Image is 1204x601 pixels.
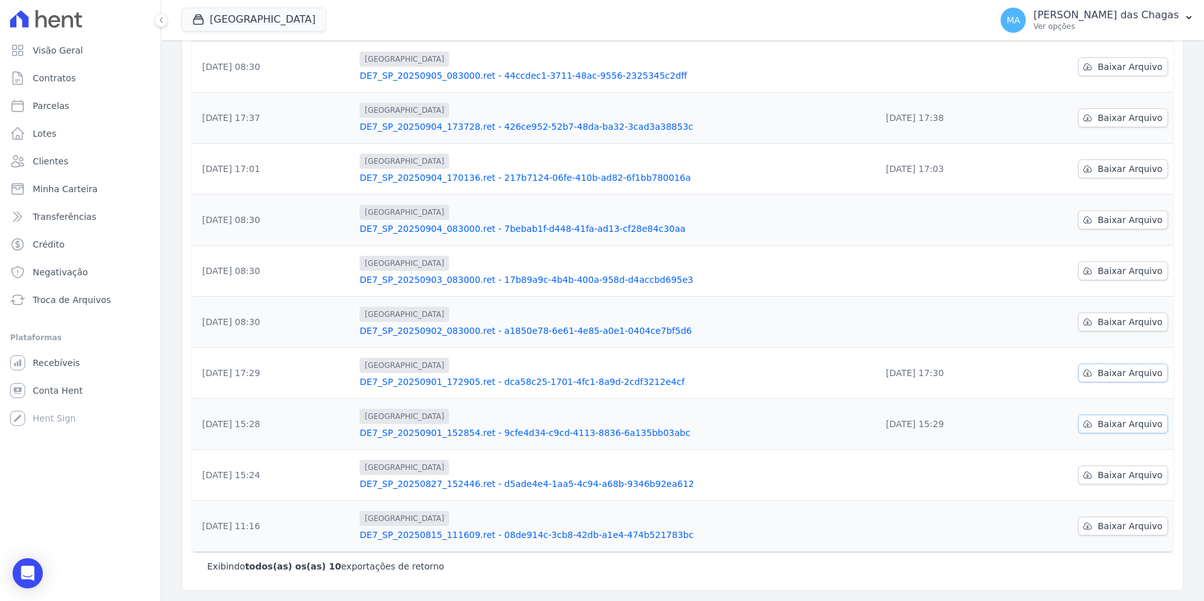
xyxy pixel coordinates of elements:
td: [DATE] 17:37 [192,93,355,144]
span: Contratos [33,72,76,84]
span: Recebíveis [33,357,80,369]
a: Baixar Arquivo [1078,415,1168,433]
span: Baixar Arquivo [1098,265,1162,277]
a: Recebíveis [5,350,156,375]
span: Clientes [33,155,68,168]
a: Conta Hent [5,378,156,403]
td: [DATE] 17:38 [876,93,1022,144]
span: Visão Geral [33,44,83,57]
td: [DATE] 08:30 [192,42,355,93]
span: Baixar Arquivo [1098,214,1162,226]
span: Parcelas [33,100,69,112]
a: DE7_SP_20250904_170136.ret - 217b7124-06fe-410b-ad82-6f1bb780016a [360,171,870,184]
span: MA [1006,16,1020,25]
span: [GEOGRAPHIC_DATA] [360,256,449,271]
a: Baixar Arquivo [1078,159,1168,178]
span: Crédito [33,238,65,251]
span: Minha Carteira [33,183,98,195]
span: Baixar Arquivo [1098,520,1162,532]
p: Ver opções [1033,21,1179,31]
td: [DATE] 15:29 [876,399,1022,450]
a: Parcelas [5,93,156,118]
a: DE7_SP_20250815_111609.ret - 08de914c-3cb8-42db-a1e4-474b521783bc [360,529,870,541]
span: Baixar Arquivo [1098,112,1162,124]
span: [GEOGRAPHIC_DATA] [360,409,449,424]
span: Baixar Arquivo [1098,60,1162,73]
td: [DATE] 11:16 [192,501,355,552]
a: Lotes [5,121,156,146]
td: [DATE] 17:30 [876,348,1022,399]
a: Visão Geral [5,38,156,63]
a: DE7_SP_20250903_083000.ret - 17b89a9c-4b4b-400a-958d-d4accbd695e3 [360,273,870,286]
span: Baixar Arquivo [1098,163,1162,175]
a: DE7_SP_20250902_083000.ret - a1850e78-6e61-4e85-a0e1-0404ce7bf5d6 [360,324,870,337]
td: [DATE] 15:24 [192,450,355,501]
span: [GEOGRAPHIC_DATA] [360,358,449,373]
div: Open Intercom Messenger [13,558,43,588]
td: [DATE] 17:29 [192,348,355,399]
span: Transferências [33,210,96,223]
td: [DATE] 08:30 [192,297,355,348]
span: Conta Hent [33,384,82,397]
span: [GEOGRAPHIC_DATA] [360,103,449,118]
a: DE7_SP_20250904_173728.ret - 426ce952-52b7-48da-ba32-3cad3a38853c [360,120,870,133]
span: Troca de Arquivos [33,294,111,306]
button: MA [PERSON_NAME] das Chagas Ver opções [991,3,1204,38]
a: Baixar Arquivo [1078,312,1168,331]
td: [DATE] 08:30 [192,195,355,246]
td: [DATE] 15:28 [192,399,355,450]
p: [PERSON_NAME] das Chagas [1033,9,1179,21]
span: [GEOGRAPHIC_DATA] [360,460,449,475]
button: [GEOGRAPHIC_DATA] [181,8,326,31]
span: [GEOGRAPHIC_DATA] [360,154,449,169]
td: [DATE] 17:03 [876,144,1022,195]
span: Negativação [33,266,88,278]
a: Minha Carteira [5,176,156,202]
a: Contratos [5,66,156,91]
span: Baixar Arquivo [1098,418,1162,430]
a: Baixar Arquivo [1078,517,1168,535]
a: Clientes [5,149,156,174]
a: Baixar Arquivo [1078,261,1168,280]
a: Transferências [5,204,156,229]
p: Exibindo exportações de retorno [207,560,444,573]
a: Baixar Arquivo [1078,210,1168,229]
span: [GEOGRAPHIC_DATA] [360,205,449,220]
a: Baixar Arquivo [1078,57,1168,76]
span: Baixar Arquivo [1098,367,1162,379]
a: DE7_SP_20250901_172905.ret - dca58c25-1701-4fc1-8a9d-2cdf3212e4cf [360,375,870,388]
a: Baixar Arquivo [1078,108,1168,127]
a: DE7_SP_20250901_152854.ret - 9cfe4d34-c9cd-4113-8836-6a135bb03abc [360,426,870,439]
span: [GEOGRAPHIC_DATA] [360,52,449,67]
a: Negativação [5,260,156,285]
span: [GEOGRAPHIC_DATA] [360,307,449,322]
a: Baixar Arquivo [1078,363,1168,382]
b: todos(as) os(as) 10 [245,561,341,571]
span: Baixar Arquivo [1098,316,1162,328]
span: [GEOGRAPHIC_DATA] [360,511,449,526]
a: DE7_SP_20250827_152446.ret - d5ade4e4-1aa5-4c94-a68b-9346b92ea612 [360,478,870,490]
span: Baixar Arquivo [1098,469,1162,481]
td: [DATE] 08:30 [192,246,355,297]
a: Troca de Arquivos [5,287,156,312]
a: Baixar Arquivo [1078,466,1168,484]
td: [DATE] 17:01 [192,144,355,195]
a: Crédito [5,232,156,257]
a: DE7_SP_20250905_083000.ret - 44ccdec1-3711-48ac-9556-2325345c2dff [360,69,870,82]
a: DE7_SP_20250904_083000.ret - 7bebab1f-d448-41fa-ad13-cf28e84c30aa [360,222,870,235]
div: Plataformas [10,330,150,345]
span: Lotes [33,127,57,140]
